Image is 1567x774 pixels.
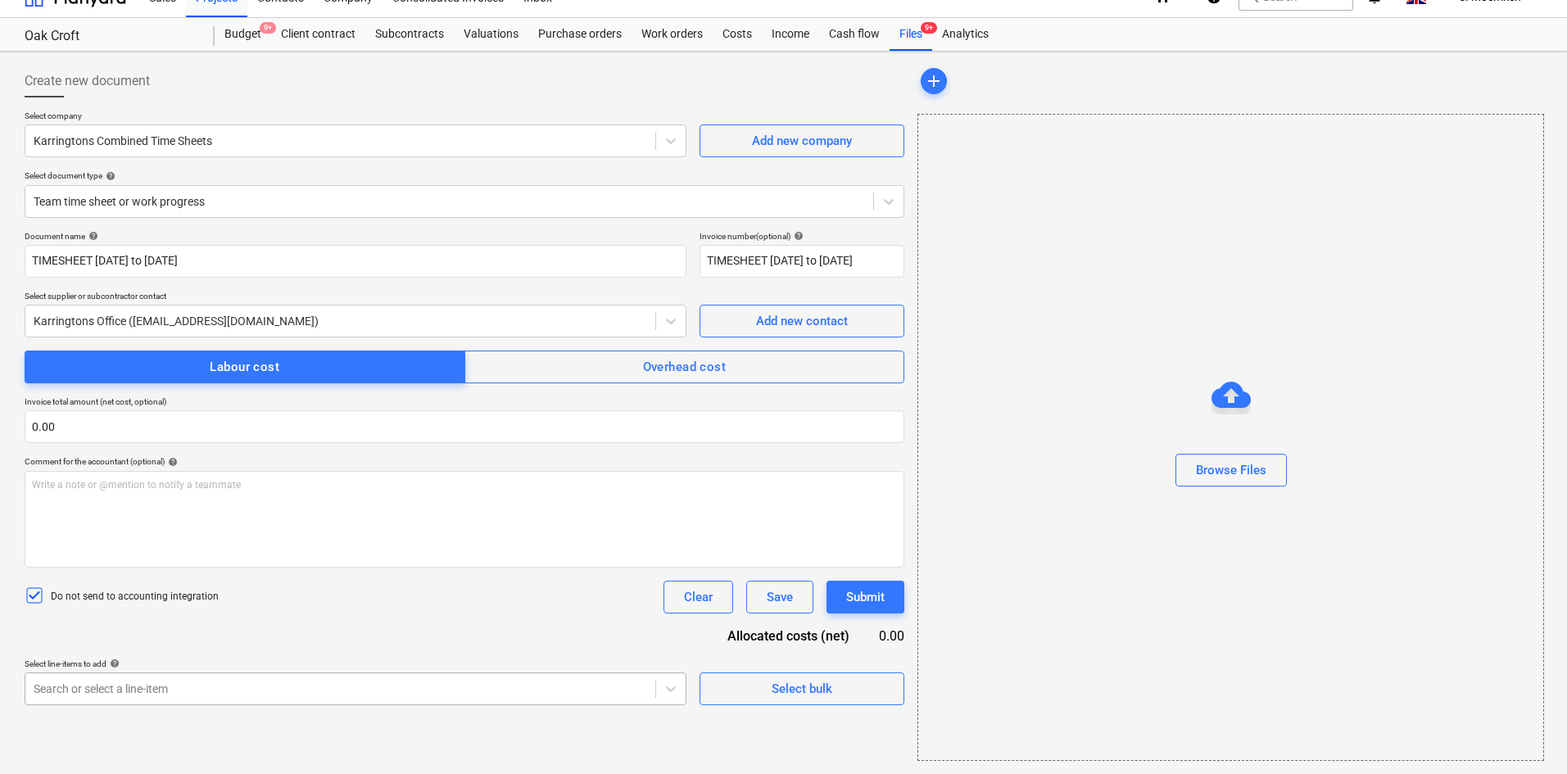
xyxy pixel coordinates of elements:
[846,586,885,608] div: Submit
[25,170,904,181] div: Select document type
[25,28,195,45] div: Oak Croft
[85,231,98,241] span: help
[643,356,727,378] div: Overhead cost
[25,351,465,383] button: Labour cost
[632,18,713,51] a: Work orders
[365,18,454,51] a: Subcontracts
[921,22,937,34] span: 9+
[663,581,733,613] button: Clear
[464,351,905,383] button: Overhead cost
[762,18,819,51] a: Income
[528,18,632,51] a: Purchase orders
[25,456,904,467] div: Comment for the accountant (optional)
[25,410,904,443] input: Invoice total amount (net cost, optional)
[700,245,904,278] input: Invoice number
[1175,454,1287,487] button: Browse Files
[691,627,876,645] div: Allocated costs (net)
[932,18,999,51] a: Analytics
[25,71,150,91] span: Create new document
[876,627,904,645] div: 0.00
[102,171,115,181] span: help
[700,231,904,242] div: Invoice number (optional)
[756,310,848,332] div: Add new contact
[890,18,932,51] div: Files
[772,678,832,699] div: Select bulk
[1196,459,1266,481] div: Browse Files
[700,672,904,705] button: Select bulk
[827,581,904,613] button: Submit
[890,18,932,51] a: Files9+
[767,586,793,608] div: Save
[917,114,1544,761] div: Browse Files
[700,305,904,337] button: Add new contact
[1485,695,1567,774] iframe: Chat Widget
[165,457,178,467] span: help
[746,581,813,613] button: Save
[106,659,120,668] span: help
[51,590,219,604] p: Do not send to accounting integration
[25,291,686,305] p: Select supplier or subcontractor contact
[271,18,365,51] a: Client contract
[684,586,713,608] div: Clear
[819,18,890,51] a: Cash flow
[924,71,944,91] span: add
[713,18,762,51] a: Costs
[215,18,271,51] a: Budget9+
[25,396,904,410] p: Invoice total amount (net cost, optional)
[790,231,804,241] span: help
[215,18,271,51] div: Budget
[454,18,528,51] a: Valuations
[25,231,686,242] div: Document name
[25,245,686,278] input: Document name
[25,111,686,124] p: Select company
[25,659,686,669] div: Select line-items to add
[752,130,852,152] div: Add new company
[260,22,276,34] span: 9+
[210,356,279,378] div: Labour cost
[700,124,904,157] button: Add new company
